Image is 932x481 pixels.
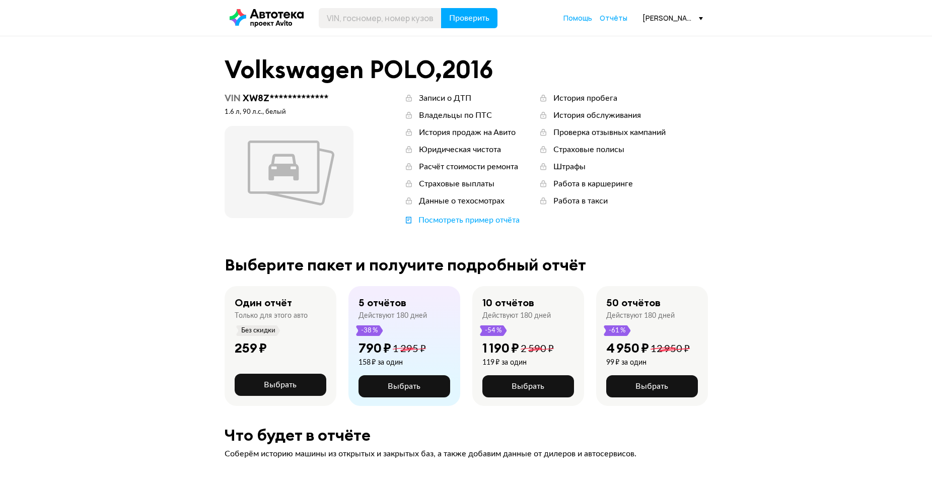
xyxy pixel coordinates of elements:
div: 259 ₽ [235,340,267,356]
span: Без скидки [241,325,276,336]
div: 119 ₽ за один [482,358,554,367]
button: Выбрать [606,375,698,397]
span: -38 % [361,325,379,336]
span: Выбрать [635,382,668,390]
div: Volkswagen POLO , 2016 [225,56,708,83]
div: Расчёт стоимости ремонта [419,161,518,172]
div: Действуют 180 дней [482,311,551,320]
div: Только для этого авто [235,311,308,320]
div: 1 190 ₽ [482,340,519,356]
div: Штрафы [553,161,586,172]
button: Выбрать [482,375,574,397]
div: 1.6 л, 90 л.c., белый [225,108,353,117]
span: Выбрать [388,382,420,390]
div: Проверка отзывных кампаний [553,127,666,138]
div: Соберём историю машины из открытых и закрытых баз, а также добавим данные от дилеров и автосервисов. [225,448,708,459]
div: Действуют 180 дней [606,311,675,320]
div: 10 отчётов [482,296,534,309]
a: Отчёты [600,13,627,23]
div: 50 отчётов [606,296,661,309]
button: Выбрать [359,375,450,397]
div: Один отчёт [235,296,292,309]
div: Работа в такси [553,195,608,207]
div: Страховые полисы [553,144,624,155]
div: Данные о техосмотрах [419,195,505,207]
span: Выбрать [264,381,297,389]
div: Выберите пакет и получите подробный отчёт [225,256,708,274]
div: История обслуживания [553,110,641,121]
span: 2 590 ₽ [521,344,554,354]
div: 99 ₽ за один [606,358,690,367]
span: 1 295 ₽ [393,344,426,354]
div: История продаж на Авито [419,127,516,138]
span: -54 % [484,325,503,336]
span: VIN [225,92,241,104]
div: Юридическая чистота [419,144,501,155]
div: Действуют 180 дней [359,311,427,320]
button: Выбрать [235,374,326,396]
div: 790 ₽ [359,340,391,356]
div: Посмотреть пример отчёта [418,215,520,226]
input: VIN, госномер, номер кузова [319,8,442,28]
button: Проверить [441,8,497,28]
div: Записи о ДТП [419,93,471,104]
div: 158 ₽ за один [359,358,426,367]
div: Страховые выплаты [419,178,494,189]
div: 5 отчётов [359,296,406,309]
div: [PERSON_NAME][EMAIL_ADDRESS][DOMAIN_NAME] [642,13,703,23]
div: 4 950 ₽ [606,340,649,356]
div: История пробега [553,93,617,104]
div: Владельцы по ПТС [419,110,492,121]
span: -61 % [608,325,626,336]
a: Помощь [563,13,592,23]
span: Выбрать [512,382,544,390]
span: 12 950 ₽ [651,344,690,354]
a: Посмотреть пример отчёта [404,215,520,226]
span: Проверить [449,14,489,22]
div: Что будет в отчёте [225,426,708,444]
div: Работа в каршеринге [553,178,633,189]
